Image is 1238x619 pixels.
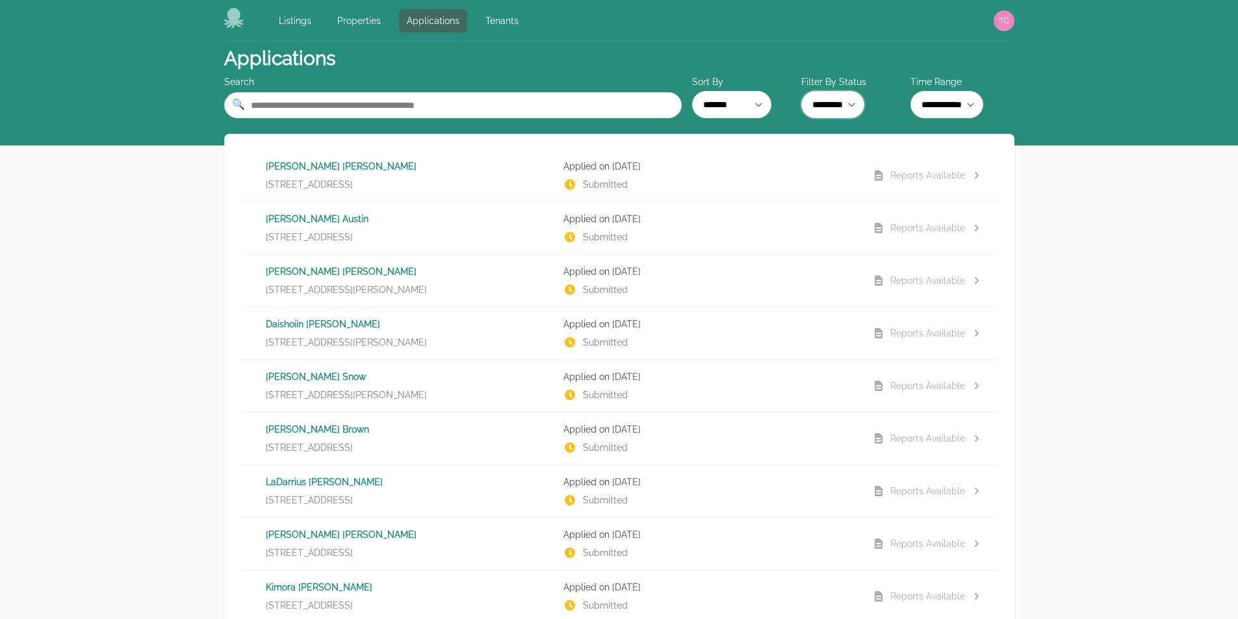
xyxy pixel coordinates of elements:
p: Submitted [563,599,851,612]
p: [PERSON_NAME] Brown [266,423,554,436]
time: [DATE] [612,266,641,277]
span: [STREET_ADDRESS][PERSON_NAME] [266,283,427,296]
time: [DATE] [612,424,641,435]
p: Applied on [563,581,851,594]
a: [PERSON_NAME] [PERSON_NAME][STREET_ADDRESS][PERSON_NAME]Applied on [DATE]SubmittedReports Available [240,255,999,307]
time: [DATE] [612,372,641,382]
label: Sort By [692,75,796,88]
p: Daishoiin [PERSON_NAME] [266,318,554,331]
p: Submitted [563,388,851,401]
span: [STREET_ADDRESS] [266,231,353,244]
p: Applied on [563,265,851,278]
a: [PERSON_NAME] [PERSON_NAME][STREET_ADDRESS]Applied on [DATE]SubmittedReports Available [240,149,999,201]
a: Properties [329,9,389,32]
div: Reports Available [890,537,965,550]
div: Reports Available [890,327,965,340]
p: Applied on [563,370,851,383]
p: [PERSON_NAME] [PERSON_NAME] [266,265,554,278]
span: [STREET_ADDRESS] [266,178,353,191]
p: Applied on [563,423,851,436]
div: Search [224,75,682,88]
span: [STREET_ADDRESS][PERSON_NAME] [266,336,427,349]
time: [DATE] [612,582,641,592]
a: Listings [271,9,319,32]
label: Time Range [910,75,1014,88]
a: [PERSON_NAME] Snow[STREET_ADDRESS][PERSON_NAME]Applied on [DATE]SubmittedReports Available [240,360,999,412]
a: [PERSON_NAME] Brown[STREET_ADDRESS]Applied on [DATE]SubmittedReports Available [240,412,999,464]
a: Daishoiin [PERSON_NAME][STREET_ADDRESS][PERSON_NAME]Applied on [DATE]SubmittedReports Available [240,307,999,359]
span: [STREET_ADDRESS] [266,546,353,559]
h1: Applications [224,47,335,70]
span: [STREET_ADDRESS] [266,599,353,612]
p: Kimora [PERSON_NAME] [266,581,554,594]
p: [PERSON_NAME] Snow [266,370,554,383]
p: Submitted [563,546,851,559]
div: Reports Available [890,379,965,392]
a: [PERSON_NAME] Austin[STREET_ADDRESS]Applied on [DATE]SubmittedReports Available [240,202,999,254]
a: LaDarrius [PERSON_NAME][STREET_ADDRESS]Applied on [DATE]SubmittedReports Available [240,465,999,517]
p: [PERSON_NAME] Austin [266,212,554,225]
p: [PERSON_NAME] [PERSON_NAME] [266,160,554,173]
time: [DATE] [612,319,641,329]
span: [STREET_ADDRESS] [266,494,353,507]
div: Reports Available [890,590,965,603]
div: Reports Available [890,485,965,498]
p: Applied on [563,475,851,488]
span: [STREET_ADDRESS] [266,441,353,454]
a: Tenants [478,9,526,32]
p: Submitted [563,336,851,349]
a: [PERSON_NAME] [PERSON_NAME][STREET_ADDRESS]Applied on [DATE]SubmittedReports Available [240,518,999,570]
p: Submitted [563,178,851,191]
p: [PERSON_NAME] [PERSON_NAME] [266,528,554,541]
span: [STREET_ADDRESS][PERSON_NAME] [266,388,427,401]
div: Reports Available [890,432,965,445]
time: [DATE] [612,214,641,224]
p: Applied on [563,160,851,173]
p: Submitted [563,441,851,454]
label: Filter By Status [801,75,905,88]
time: [DATE] [612,161,641,171]
a: Applications [399,9,467,32]
p: LaDarrius [PERSON_NAME] [266,475,554,488]
time: [DATE] [612,529,641,540]
time: [DATE] [612,477,641,487]
p: Submitted [563,231,851,244]
p: Applied on [563,212,851,225]
p: Applied on [563,318,851,331]
div: Reports Available [890,169,965,182]
p: Submitted [563,283,851,296]
p: Submitted [563,494,851,507]
p: Applied on [563,528,851,541]
div: Reports Available [890,274,965,287]
div: Reports Available [890,221,965,234]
